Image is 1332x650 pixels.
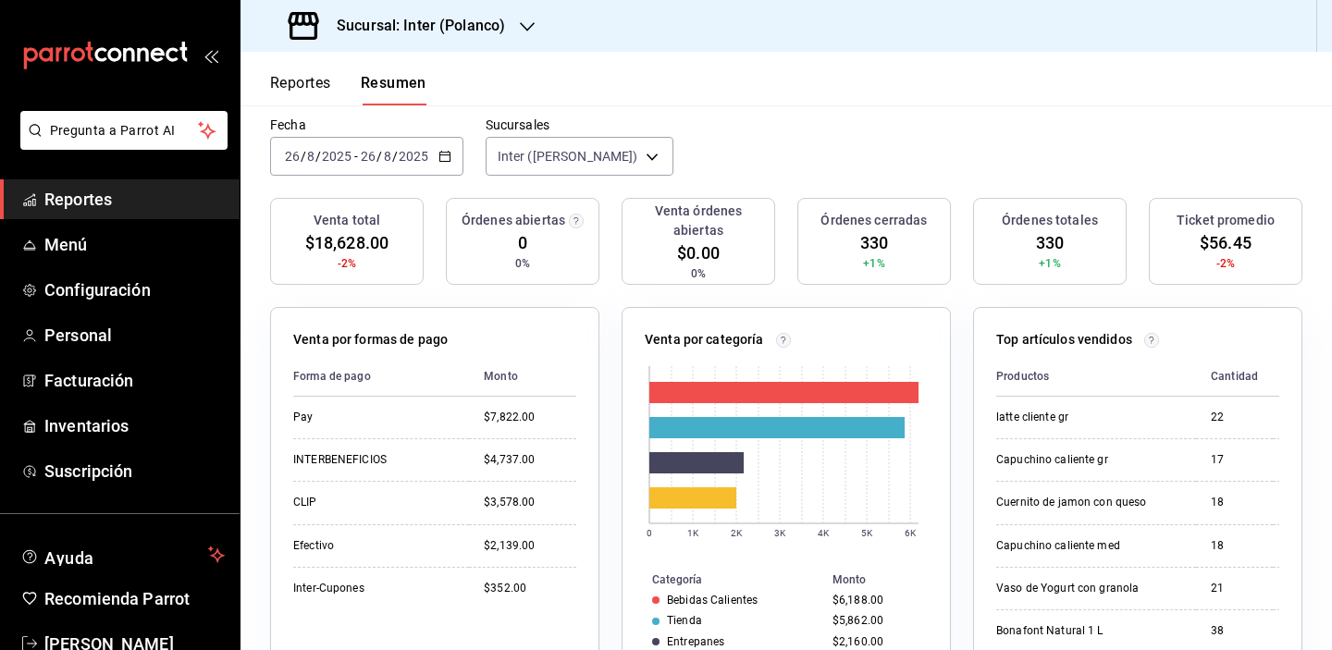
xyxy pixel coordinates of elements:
[1196,357,1273,397] th: Cantidad
[820,211,927,230] h3: Órdenes cerradas
[44,277,225,302] span: Configuración
[484,410,576,425] div: $7,822.00
[301,149,306,164] span: /
[996,357,1196,397] th: Productos
[484,495,576,510] div: $3,578.00
[1211,581,1258,596] div: 21
[383,149,392,164] input: --
[376,149,382,164] span: /
[996,538,1181,554] div: Capuchino caliente med
[863,255,884,272] span: +1%
[518,230,527,255] span: 0
[203,48,218,63] button: open_drawer_menu
[284,149,301,164] input: --
[321,149,352,164] input: ----
[293,495,454,510] div: CLIP
[996,581,1181,596] div: Vaso de Yogurt con granola
[354,149,358,164] span: -
[1216,255,1235,272] span: -2%
[44,413,225,438] span: Inventarios
[687,528,699,538] text: 1K
[623,570,825,590] th: Categoría
[645,330,764,350] p: Venta por categoría
[860,230,888,255] span: 330
[270,118,463,131] label: Fecha
[832,635,920,648] div: $2,160.00
[996,410,1181,425] div: latte cliente gr
[1200,230,1252,255] span: $56.45
[832,614,920,627] div: $5,862.00
[361,74,426,105] button: Resumen
[774,528,786,538] text: 3K
[630,202,767,240] h3: Venta órdenes abiertas
[486,118,673,131] label: Sucursales
[818,528,830,538] text: 4K
[677,240,720,265] span: $0.00
[825,570,950,590] th: Monto
[322,15,505,37] h3: Sucursal: Inter (Polanco)
[293,538,454,554] div: Efectivo
[44,586,225,611] span: Recomienda Parrot
[293,410,454,425] div: Pay
[398,149,429,164] input: ----
[314,211,380,230] h3: Venta total
[44,459,225,484] span: Suscripción
[1211,452,1258,468] div: 17
[338,255,356,272] span: -2%
[44,187,225,212] span: Reportes
[1177,211,1275,230] h3: Ticket promedio
[1211,410,1258,425] div: 22
[996,495,1181,510] div: Cuernito de jamon con queso
[515,255,530,272] span: 0%
[996,452,1181,468] div: Capuchino caliente gr
[667,614,702,627] div: Tienda
[469,357,576,397] th: Monto
[13,134,228,153] a: Pregunta a Parrot AI
[691,265,706,282] span: 0%
[484,452,576,468] div: $4,737.00
[44,232,225,257] span: Menú
[293,452,454,468] div: INTERBENEFICIOS
[50,121,199,141] span: Pregunta a Parrot AI
[306,149,315,164] input: --
[270,74,331,105] button: Reportes
[647,528,652,538] text: 0
[667,594,758,607] div: Bebidas Calientes
[484,581,576,596] div: $352.00
[293,357,469,397] th: Forma de pago
[731,528,743,538] text: 2K
[315,149,321,164] span: /
[832,594,920,607] div: $6,188.00
[1211,538,1258,554] div: 18
[44,544,201,566] span: Ayuda
[270,74,426,105] div: navigation tabs
[20,111,228,150] button: Pregunta a Parrot AI
[305,230,388,255] span: $18,628.00
[667,635,724,648] div: Entrepanes
[1211,495,1258,510] div: 18
[392,149,398,164] span: /
[293,581,454,596] div: Inter-Cupones
[484,538,576,554] div: $2,139.00
[1002,211,1098,230] h3: Órdenes totales
[498,147,638,166] span: Inter ([PERSON_NAME])
[293,330,448,350] p: Venta por formas de pago
[905,528,917,538] text: 6K
[1036,230,1064,255] span: 330
[996,330,1132,350] p: Top artículos vendidos
[44,368,225,393] span: Facturación
[1039,255,1060,272] span: +1%
[861,528,873,538] text: 5K
[44,323,225,348] span: Personal
[360,149,376,164] input: --
[1211,623,1258,639] div: 38
[996,623,1181,639] div: Bonafont Natural 1 L
[462,211,565,230] h3: Órdenes abiertas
